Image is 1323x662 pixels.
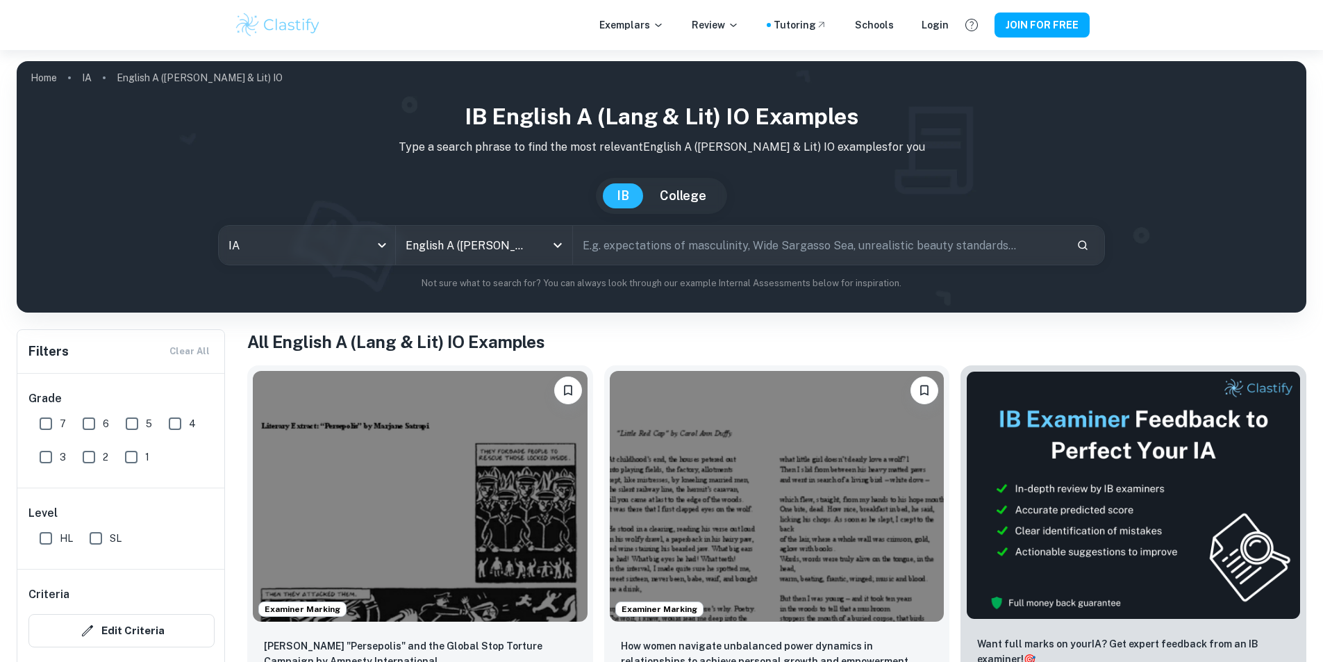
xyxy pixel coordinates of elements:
[146,416,152,431] span: 5
[28,586,69,603] h6: Criteria
[60,416,66,431] span: 7
[253,371,588,622] img: English A (Lang & Lit) IO IA example thumbnail: Marjane Satrapi's "Persepolis" and the G
[219,226,395,265] div: IA
[103,416,109,431] span: 6
[28,100,1295,133] h1: IB English A (Lang & Lit) IO examples
[910,376,938,404] button: Please log in to bookmark exemplars
[960,13,983,37] button: Help and Feedback
[103,449,108,465] span: 2
[28,342,69,361] h6: Filters
[855,17,894,33] a: Schools
[995,13,1090,38] button: JOIN FOR FREE
[1071,233,1095,257] button: Search
[616,603,703,615] span: Examiner Marking
[60,449,66,465] span: 3
[28,505,215,522] h6: Level
[774,17,827,33] a: Tutoring
[610,371,945,622] img: English A (Lang & Lit) IO IA example thumbnail: How women navigate unbalanced power dyna
[599,17,664,33] p: Exemplars
[28,614,215,647] button: Edit Criteria
[28,276,1295,290] p: Not sure what to search for? You can always look through our example Internal Assessments below f...
[259,603,346,615] span: Examiner Marking
[966,371,1301,620] img: Thumbnail
[28,390,215,407] h6: Grade
[189,416,196,431] span: 4
[234,11,322,39] img: Clastify logo
[573,226,1065,265] input: E.g. expectations of masculinity, Wide Sargasso Sea, unrealistic beauty standards...
[60,531,73,546] span: HL
[82,68,92,88] a: IA
[17,61,1306,313] img: profile cover
[554,376,582,404] button: Please log in to bookmark exemplars
[603,183,643,208] button: IB
[692,17,739,33] p: Review
[117,70,283,85] p: English A ([PERSON_NAME] & Lit) IO
[922,17,949,33] a: Login
[646,183,720,208] button: College
[247,329,1306,354] h1: All English A (Lang & Lit) IO Examples
[28,139,1295,156] p: Type a search phrase to find the most relevant English A ([PERSON_NAME] & Lit) IO examples for you
[31,68,57,88] a: Home
[145,449,149,465] span: 1
[110,531,122,546] span: SL
[548,235,567,255] button: Open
